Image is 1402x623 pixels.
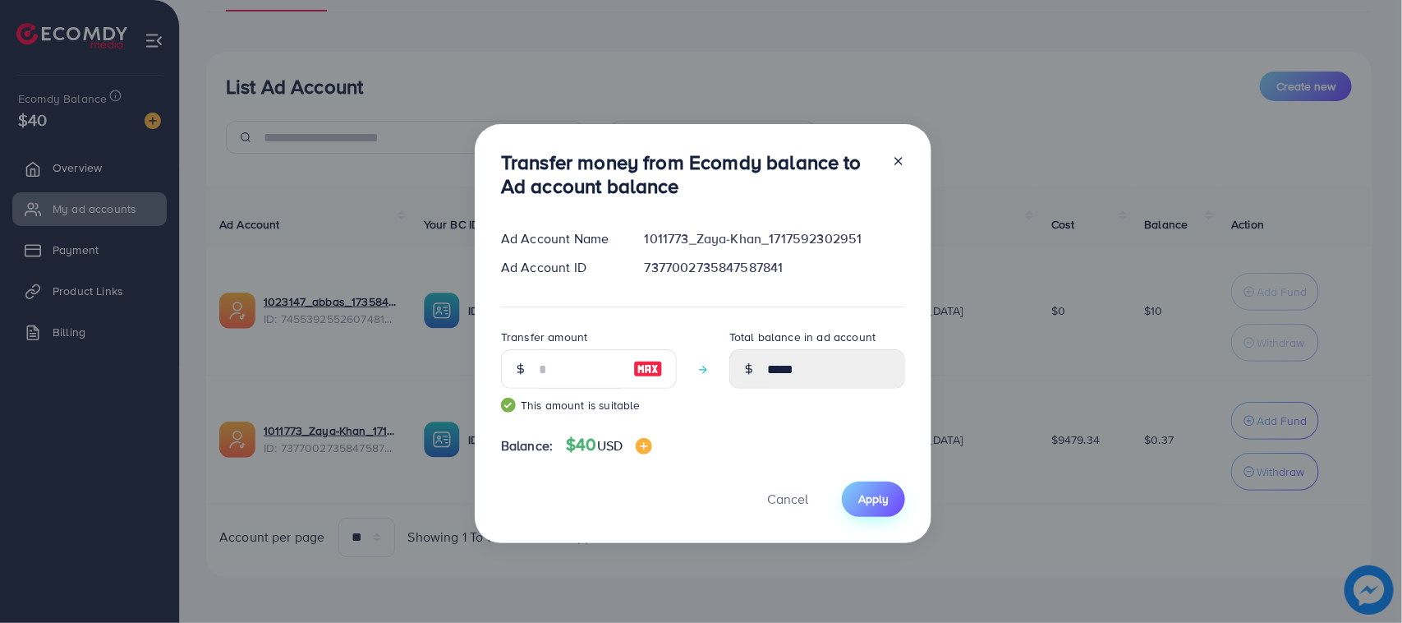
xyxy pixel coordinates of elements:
[633,359,663,379] img: image
[501,329,587,345] label: Transfer amount
[729,329,876,345] label: Total balance in ad account
[858,491,889,507] span: Apply
[488,258,632,277] div: Ad Account ID
[566,435,652,455] h4: $40
[767,490,808,508] span: Cancel
[597,436,623,455] span: USD
[842,482,905,517] button: Apply
[747,482,829,517] button: Cancel
[501,398,516,413] img: guide
[632,258,918,277] div: 7377002735847587841
[501,397,677,413] small: This amount is suitable
[501,150,879,198] h3: Transfer money from Ecomdy balance to Ad account balance
[632,229,918,248] div: 1011773_Zaya-Khan_1717592302951
[488,229,632,248] div: Ad Account Name
[636,438,652,455] img: image
[501,436,553,455] span: Balance:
